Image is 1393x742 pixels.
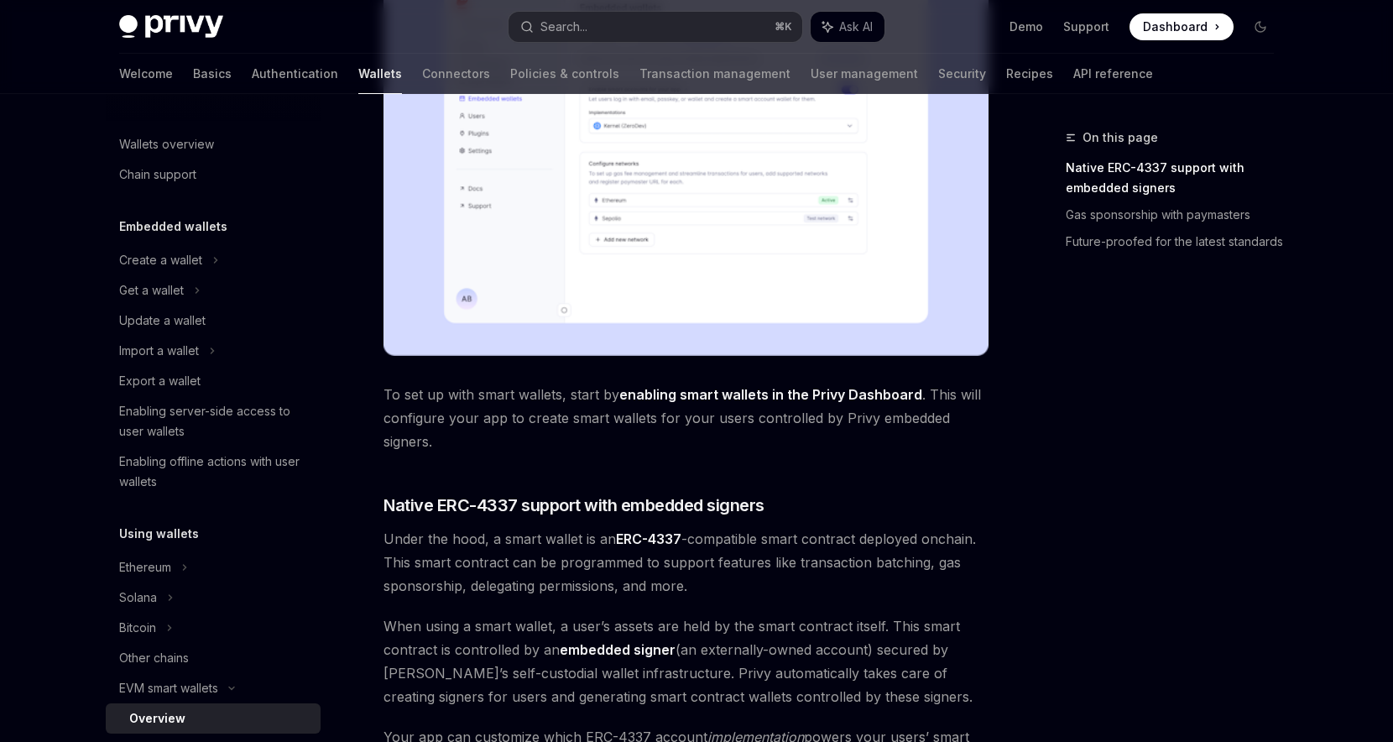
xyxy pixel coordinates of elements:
div: Get a wallet [119,280,184,300]
a: ERC-4337 [616,530,681,548]
a: Overview [106,703,321,734]
a: Demo [1010,18,1043,35]
span: When using a smart wallet, a user’s assets are held by the smart contract itself. This smart cont... [383,614,989,708]
a: Dashboard [1130,13,1234,40]
div: Ethereum [119,557,171,577]
div: Solana [119,588,157,608]
a: Recipes [1006,54,1053,94]
div: Create a wallet [119,250,202,270]
a: Chain support [106,159,321,190]
strong: embedded signer [560,641,676,658]
a: API reference [1073,54,1153,94]
div: Enabling server-side access to user wallets [119,401,310,442]
a: Policies & controls [510,54,619,94]
a: enabling smart wallets in the Privy Dashboard [619,386,922,404]
a: Wallets [358,54,402,94]
a: Gas sponsorship with paymasters [1066,201,1287,228]
h5: Embedded wallets [119,217,227,237]
a: Future-proofed for the latest standards [1066,228,1287,255]
a: Welcome [119,54,173,94]
button: Search...⌘K [509,12,802,42]
div: Search... [540,17,587,37]
div: Import a wallet [119,341,199,361]
a: Authentication [252,54,338,94]
div: EVM smart wallets [119,678,218,698]
a: User management [811,54,918,94]
div: Chain support [119,165,196,185]
span: Ask AI [839,18,873,35]
img: dark logo [119,15,223,39]
a: Support [1063,18,1109,35]
a: Export a wallet [106,366,321,396]
span: Native ERC-4337 support with embedded signers [383,494,764,517]
a: Enabling server-side access to user wallets [106,396,321,447]
div: Bitcoin [119,618,156,638]
div: Other chains [119,648,189,668]
a: Other chains [106,643,321,673]
button: Toggle dark mode [1247,13,1274,40]
span: On this page [1083,128,1158,148]
div: Export a wallet [119,371,201,391]
a: Native ERC-4337 support with embedded signers [1066,154,1287,201]
div: Overview [129,708,185,729]
div: Update a wallet [119,311,206,331]
span: Under the hood, a smart wallet is an -compatible smart contract deployed onchain. This smart cont... [383,527,989,598]
a: Enabling offline actions with user wallets [106,447,321,497]
div: Enabling offline actions with user wallets [119,452,310,492]
a: Security [938,54,986,94]
h5: Using wallets [119,524,199,544]
a: Wallets overview [106,129,321,159]
div: Wallets overview [119,134,214,154]
span: ⌘ K [775,20,792,34]
span: Dashboard [1143,18,1208,35]
a: Transaction management [639,54,790,94]
a: Connectors [422,54,490,94]
a: Basics [193,54,232,94]
button: Ask AI [811,12,884,42]
a: Update a wallet [106,306,321,336]
span: To set up with smart wallets, start by . This will configure your app to create smart wallets for... [383,383,989,453]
